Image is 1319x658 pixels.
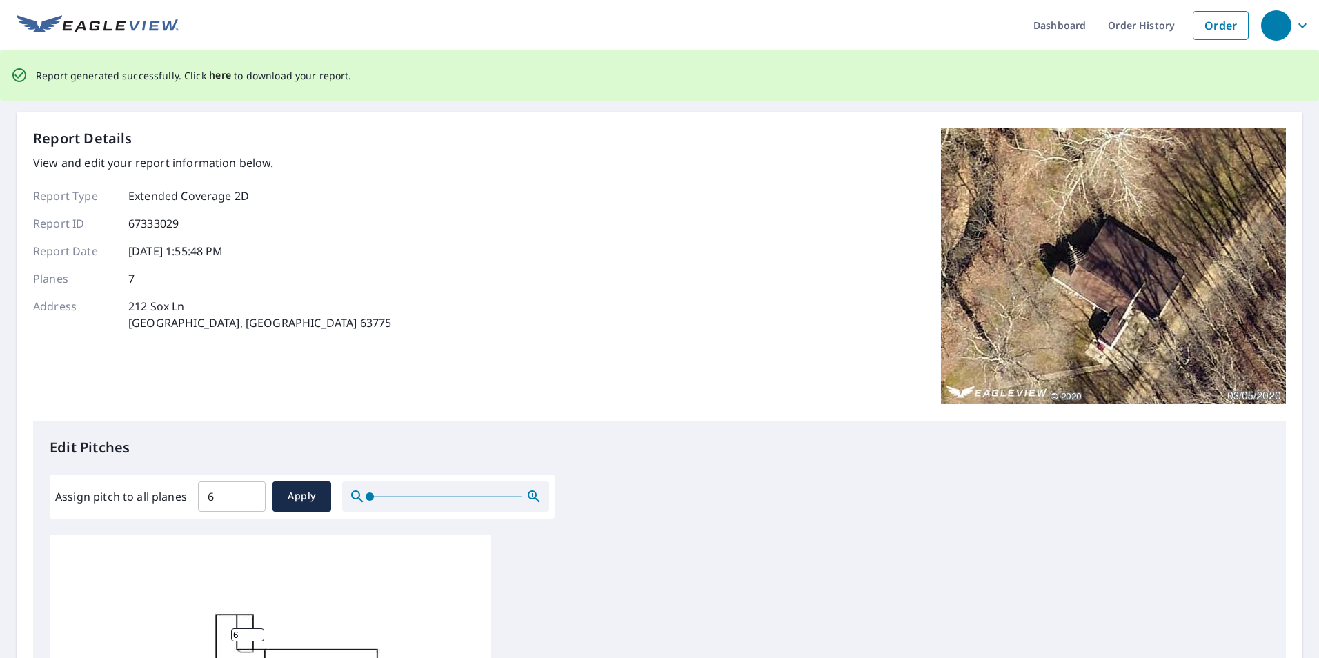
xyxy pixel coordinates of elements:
p: [DATE] 1:55:48 PM [128,243,224,259]
p: View and edit your report information below. [33,154,391,171]
a: Order [1193,11,1249,40]
p: Extended Coverage 2D [128,188,249,204]
p: 212 Sox Ln [GEOGRAPHIC_DATA], [GEOGRAPHIC_DATA] 63775 [128,298,391,331]
p: Planes [33,270,116,287]
button: here [209,67,232,84]
img: EV Logo [17,15,179,36]
p: Report Date [33,243,116,259]
label: Assign pitch to all planes [55,488,187,505]
p: Report ID [33,215,116,232]
p: Report Type [33,188,116,204]
p: Report generated successfully. Click to download your report. [36,67,352,84]
span: Apply [284,488,320,505]
p: 67333029 [128,215,179,232]
p: Report Details [33,128,132,149]
input: 00.0 [198,477,266,516]
p: 7 [128,270,135,287]
button: Apply [272,481,331,512]
p: Edit Pitches [50,437,1269,458]
img: Top image [941,128,1286,404]
p: Address [33,298,116,331]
